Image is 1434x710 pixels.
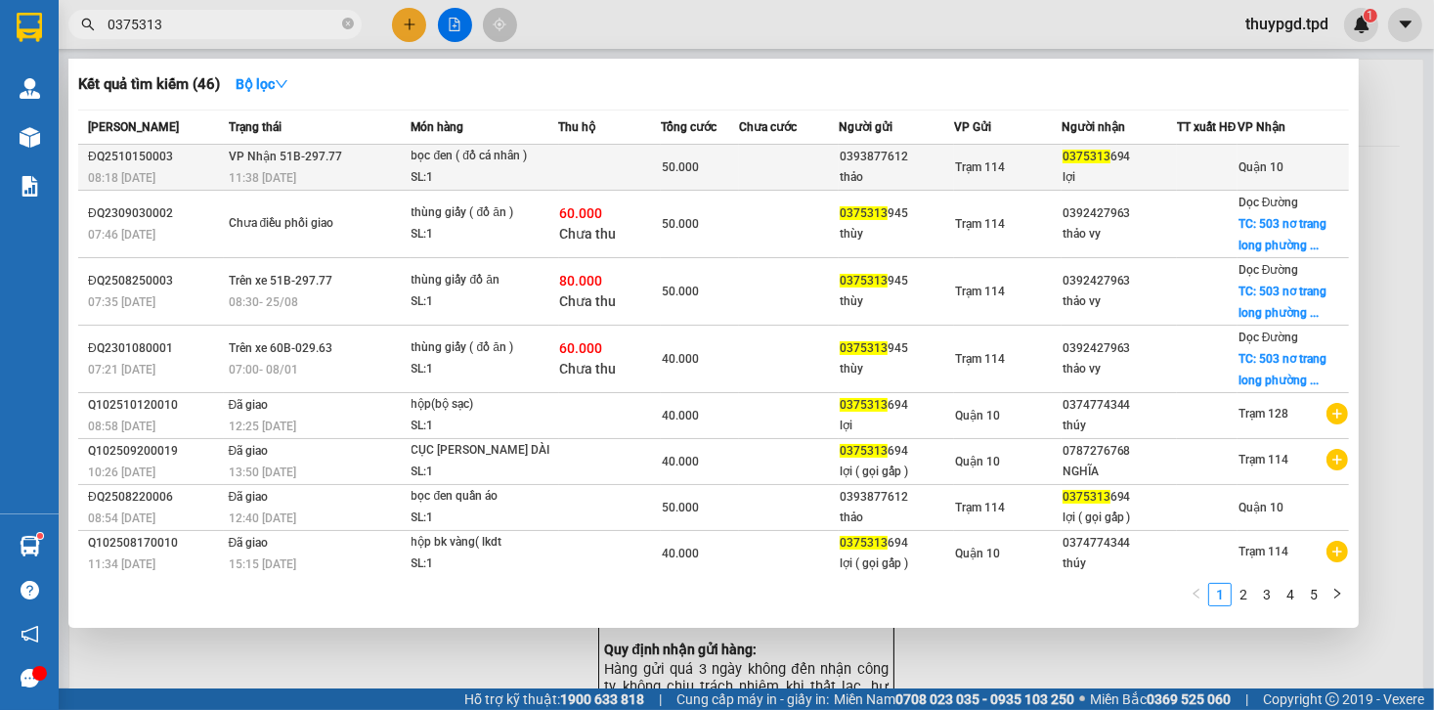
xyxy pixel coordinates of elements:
[661,120,717,134] span: Tổng cước
[412,416,558,437] div: SL: 1
[88,295,155,309] span: 07:35 [DATE]
[1063,554,1176,574] div: thúy
[1325,583,1349,606] li: Next Page
[1326,541,1348,562] span: plus-circle
[662,547,699,560] span: 40.000
[1238,285,1326,320] span: TC: 503 nơ trang long phường ...
[1233,584,1254,605] a: 2
[1238,501,1283,514] span: Quận 10
[236,76,288,92] strong: Bộ lọc
[560,226,617,242] span: Chưa thu
[840,444,888,458] span: 0375313
[21,581,39,599] span: question-circle
[1191,588,1202,599] span: left
[840,416,953,436] div: lợi
[1238,196,1299,209] span: Dọc Đường
[1238,545,1288,558] span: Trạm 114
[88,120,179,134] span: [PERSON_NAME]
[412,270,558,291] div: thùng giấy đồ ăn
[108,14,338,35] input: Tìm tên, số ĐT hoặc mã đơn
[1238,453,1288,466] span: Trạm 114
[412,146,558,167] div: bọc đen ( đồ cá nhân )
[839,120,892,134] span: Người gửi
[229,274,332,288] span: Trên xe 51B-297.77
[88,557,155,571] span: 11:34 [DATE]
[229,150,342,163] span: VP Nhận 51B-297.77
[840,167,953,188] div: thảo
[88,338,223,359] div: ĐQ2301080001
[1238,407,1288,421] span: Trạm 128
[88,533,223,554] div: Q102508170010
[1063,167,1176,188] div: lợi
[1280,584,1301,605] a: 4
[229,398,269,412] span: Đã giao
[1331,588,1343,599] span: right
[171,19,218,39] span: Nhận:
[560,205,603,221] span: 60.000
[229,511,296,525] span: 12:40 [DATE]
[412,337,558,359] div: thùng giấy ( đồ ăn )
[229,444,269,458] span: Đã giao
[1238,352,1326,387] span: TC: 503 nơ trang long phường ...
[412,359,558,380] div: SL: 1
[560,340,603,356] span: 60.000
[560,273,603,288] span: 80.000
[1326,403,1348,424] span: plus-circle
[220,68,304,100] button: Bộ lọcdown
[412,167,558,189] div: SL: 1
[955,352,1005,366] span: Trạm 114
[662,501,699,514] span: 50.000
[1209,584,1231,605] a: 1
[412,202,558,224] div: thùng giấy ( đồ ăn )
[20,127,40,148] img: warehouse-icon
[21,625,39,643] span: notification
[17,13,42,42] img: logo-vxr
[229,295,298,309] span: 08:30 - 25/08
[229,490,269,504] span: Đã giao
[412,532,558,554] div: hộp bk vàng( lkdt
[1238,120,1285,134] span: VP Nhận
[955,409,1000,422] span: Quận 10
[412,554,558,575] div: SL: 1
[955,547,1000,560] span: Quận 10
[1063,147,1176,167] div: 694
[1063,224,1176,244] div: thảo vy
[88,487,223,508] div: ĐQ2508220006
[1063,203,1176,224] div: 0392427963
[412,224,558,245] div: SL: 1
[1063,533,1176,554] div: 0374774344
[412,291,558,313] div: SL: 1
[412,440,558,462] div: CỤC [PERSON_NAME] DÀI
[662,285,699,298] span: 50.000
[840,274,888,288] span: 0375313
[560,293,617,309] span: Chưa thu
[275,77,288,91] span: down
[229,536,269,550] span: Đã giao
[171,64,327,87] div: [PERSON_NAME]
[1185,583,1208,606] button: left
[840,462,953,482] div: lợi ( gọi gấp )
[954,120,991,134] span: VP Gửi
[88,271,223,291] div: ĐQ2508250003
[662,160,699,174] span: 50.000
[1063,359,1176,379] div: thảo vy
[81,18,95,31] span: search
[342,16,354,34] span: close-circle
[840,554,953,574] div: lợi ( gọi gấp )
[17,19,47,39] span: Gửi:
[88,466,155,479] span: 10:26 [DATE]
[1063,441,1176,462] div: 0787276768
[1279,583,1302,606] li: 4
[1063,150,1110,163] span: 0375313
[1302,583,1325,606] li: 5
[199,114,249,149] span: 104
[411,120,464,134] span: Món hàng
[88,228,155,242] span: 07:46 [DATE]
[840,487,953,508] div: 0393877612
[229,420,296,433] span: 12:25 [DATE]
[78,74,220,95] h3: Kết quả tìm kiếm ( 46 )
[17,40,157,64] div: CƯỜNG
[1063,271,1176,291] div: 0392427963
[20,536,40,556] img: warehouse-icon
[662,352,699,366] span: 40.000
